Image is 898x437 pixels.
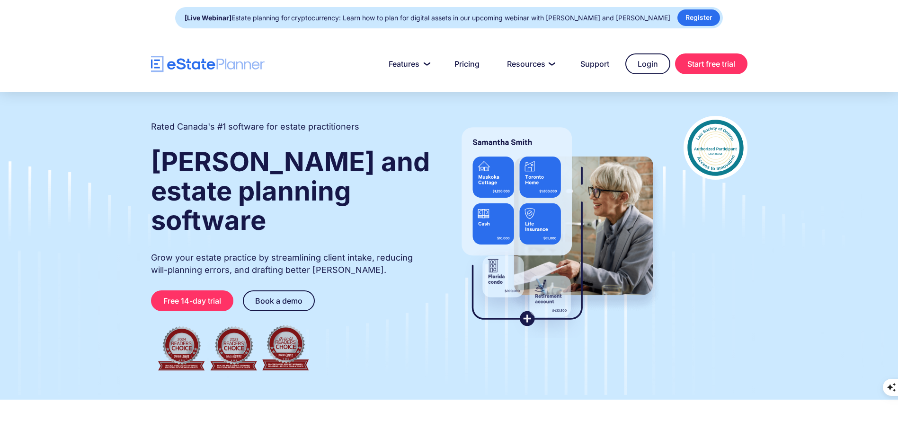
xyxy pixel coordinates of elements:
a: Pricing [443,54,491,73]
a: Free 14-day trial [151,290,233,311]
a: Book a demo [243,290,315,311]
a: Register [677,9,720,26]
strong: [Live Webinar] [185,14,231,22]
p: Grow your estate practice by streamlining client intake, reducing will-planning errors, and draft... [151,252,431,276]
a: Support [569,54,621,73]
a: Start free trial [675,53,747,74]
h2: Rated Canada's #1 software for estate practitioners [151,121,359,133]
img: estate planner showing wills to their clients, using eState Planner, a leading estate planning so... [450,116,665,338]
a: Features [377,54,438,73]
a: Login [625,53,670,74]
div: Estate planning for cryptocurrency: Learn how to plan for digital assets in our upcoming webinar ... [185,11,670,25]
strong: [PERSON_NAME] and estate planning software [151,146,430,236]
a: home [151,56,265,72]
a: Resources [496,54,564,73]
